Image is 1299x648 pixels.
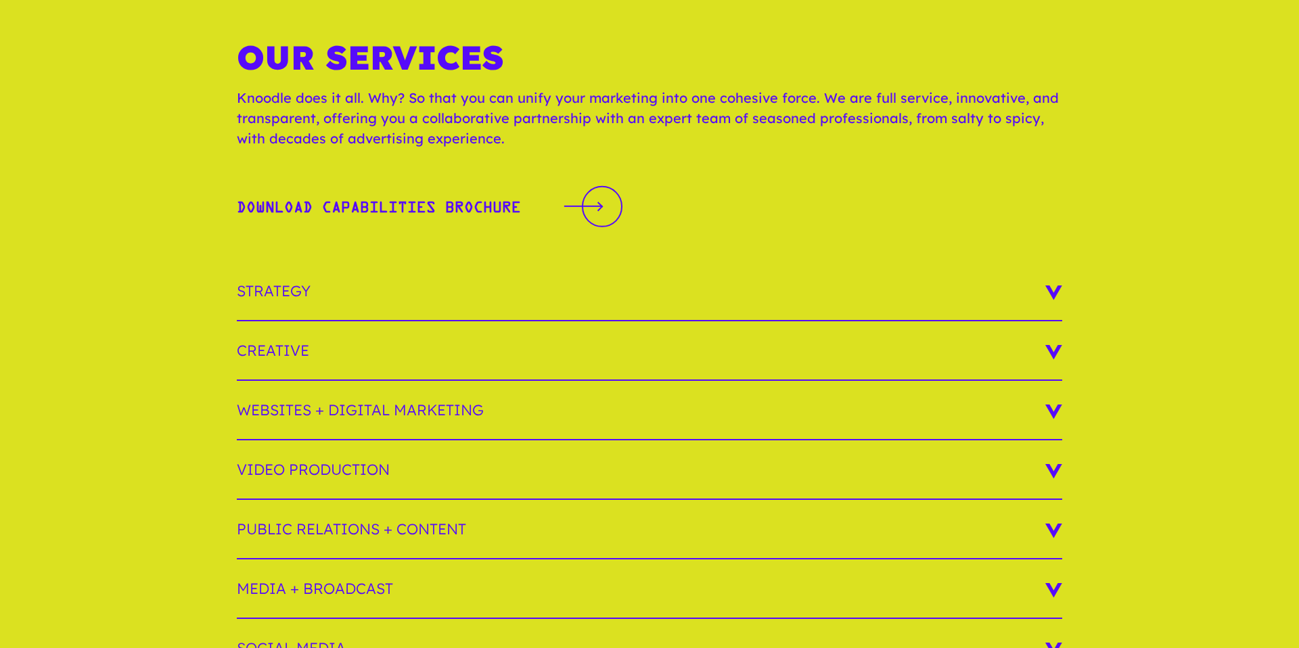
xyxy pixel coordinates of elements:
a: Download Capabilities BrochureDownload Capabilities Brochure [237,184,622,229]
h3: Creative [237,321,1062,381]
h3: Strategy [237,262,1062,321]
p: Knoodle does it all. Why? So that you can unify your marketing into one cohesive force. We are fu... [237,88,1062,162]
h3: Websites + Digital Marketing [237,381,1062,440]
h3: Public Relations + Content [237,500,1062,559]
h3: Media + Broadcast [237,559,1062,619]
h1: Our Services [237,37,1062,88]
h3: Video Production [237,440,1062,500]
